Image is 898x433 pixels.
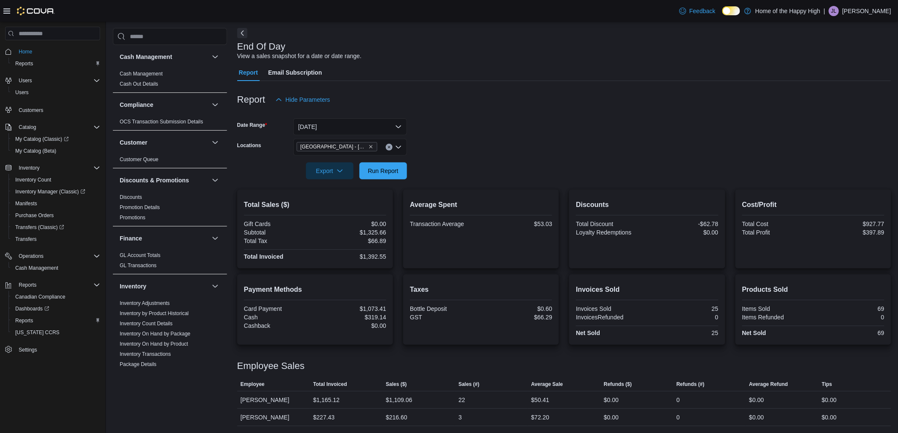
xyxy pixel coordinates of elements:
button: Remove Edmonton - Clareview - Fire & Flower from selection in this group [368,144,373,149]
span: Tips [822,381,832,388]
strong: Net Sold [742,330,766,336]
span: Inventory by Product Historical [120,310,189,317]
span: Inventory [19,165,39,171]
span: Refunds (#) [676,381,704,388]
div: $216.60 [386,412,407,422]
span: Inventory Count [15,176,51,183]
a: Transfers (Classic) [8,221,104,233]
a: Package Details [120,361,157,367]
a: Inventory On Hand by Product [120,341,188,347]
button: Hide Parameters [272,91,334,108]
button: Inventory Count [8,174,104,186]
div: Bottle Deposit [410,305,480,312]
span: Users [15,89,28,96]
a: GL Transactions [120,263,157,268]
a: My Catalog (Classic) [12,134,72,144]
button: Operations [2,250,104,262]
a: Manifests [12,198,40,209]
input: Dark Mode [722,6,740,15]
span: Users [12,87,100,98]
span: Cash Management [12,263,100,273]
div: 0 [815,314,884,321]
div: GST [410,314,480,321]
div: 25 [649,330,718,336]
button: Compliance [210,100,220,110]
div: -$62.78 [649,221,718,227]
span: Sales ($) [386,381,407,388]
span: Operations [19,253,44,260]
div: Transaction Average [410,221,480,227]
label: Locations [237,142,261,149]
a: Purchase Orders [12,210,57,221]
h2: Payment Methods [244,285,386,295]
div: $397.89 [815,229,884,236]
div: $1,073.41 [317,305,386,312]
a: Canadian Compliance [12,292,69,302]
div: $0.00 [317,221,386,227]
p: [PERSON_NAME] [842,6,891,16]
h2: Taxes [410,285,552,295]
a: Reports [12,316,36,326]
div: $0.00 [749,395,764,405]
div: [PERSON_NAME] [237,409,310,426]
a: Feedback [676,3,719,20]
div: Finance [113,250,227,274]
nav: Complex example [5,42,100,378]
span: Home [15,46,100,57]
span: Transfers [12,234,100,244]
span: Reports [19,282,36,288]
a: Promotion Details [120,204,160,210]
span: Washington CCRS [12,327,100,338]
div: Items Sold [742,305,812,312]
a: Cash Management [120,71,163,77]
div: Subtotal [244,229,314,236]
span: Transfers [15,236,36,243]
span: Export [311,162,348,179]
a: Inventory Count Details [120,321,173,327]
button: Manifests [8,198,104,210]
div: Card Payment [244,305,314,312]
a: Reports [12,59,36,69]
a: Dashboards [8,303,104,315]
span: Customers [15,104,100,115]
span: Customers [19,107,43,114]
button: Open list of options [395,144,402,151]
h3: Cash Management [120,53,172,61]
label: Date Range [237,122,267,129]
div: Total Profit [742,229,812,236]
span: Dashboards [15,305,49,312]
button: Catalog [15,122,39,132]
span: Package Details [120,361,157,368]
span: Operations [15,251,100,261]
div: Cash Management [113,69,227,92]
span: GL Account Totals [120,252,160,259]
span: Home [19,48,32,55]
button: Customer [120,138,208,147]
a: Inventory Transactions [120,351,171,357]
button: Reports [2,279,104,291]
div: Jarod Lalonde [829,6,839,16]
div: Customer [113,154,227,168]
h3: Employee Sales [237,361,305,371]
span: My Catalog (Classic) [15,136,69,142]
button: Finance [120,234,208,243]
a: Inventory On Hand by Package [120,331,191,337]
span: Reports [12,316,100,326]
a: My Catalog (Beta) [12,146,60,156]
div: $0.00 [604,395,619,405]
p: | [824,6,825,16]
div: Discounts & Promotions [113,192,227,226]
div: $0.00 [649,229,718,236]
button: Reports [15,280,40,290]
a: Inventory Count [12,175,55,185]
button: Customers [2,103,104,116]
div: Total Discount [576,221,645,227]
span: GL Transactions [120,262,157,269]
div: 22 [458,395,465,405]
div: $0.00 [822,395,837,405]
a: GL Account Totals [120,252,160,258]
span: Inventory Manager (Classic) [15,188,85,195]
span: Report [239,64,258,81]
h3: Discounts & Promotions [120,176,189,184]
